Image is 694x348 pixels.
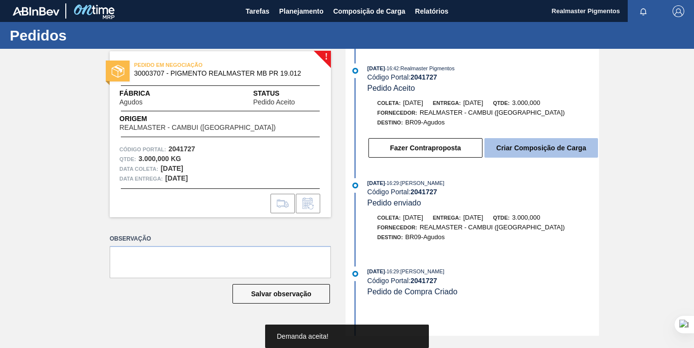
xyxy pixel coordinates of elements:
[367,188,599,196] div: Código Portal:
[277,332,328,340] span: Demanda aceita!
[512,99,540,106] span: 3.000,000
[134,70,311,77] span: 30003707 - PIGMENTO REALMASTER MB PR 19.012
[119,99,142,106] span: Agudos
[246,5,270,17] span: Tarefas
[410,188,437,196] strong: 2041727
[119,88,173,99] span: Fábrica
[405,119,445,126] span: BR09-Agudos
[13,7,59,16] img: TNhmsLtSVTkK8tSr43FrP2fwEKptu5GPRR3wAAAABJRU5ErkJggg==
[367,65,385,71] span: [DATE]
[367,287,458,296] span: Pedido de Compra Criado
[493,100,509,106] span: Qtde:
[161,164,183,172] strong: [DATE]
[415,5,448,17] span: Relatórios
[377,215,401,221] span: Coleta:
[377,120,403,125] span: Destino:
[138,155,181,163] strong: 3.000,000 KG
[367,277,599,285] div: Código Portal:
[10,30,183,41] h1: Pedidos
[463,99,483,106] span: [DATE]
[134,60,270,70] span: PEDIDO EM NEGOCIAÇÃO
[333,5,405,17] span: Composição de Carga
[352,68,358,74] img: atual
[377,225,417,230] span: Fornecedor:
[385,181,399,186] span: - 16:29
[673,5,684,17] img: Logout
[385,269,399,274] span: - 16:29
[119,144,166,154] span: Código Portal:
[367,84,415,92] span: Pedido Aceito
[410,73,437,81] strong: 2041727
[463,214,483,221] span: [DATE]
[385,66,399,71] span: - 16:42
[399,65,454,71] span: : Realmaster Pigmentos
[493,215,509,221] span: Qtde:
[352,183,358,188] img: atual
[119,114,304,124] span: Origem
[399,180,444,186] span: : [PERSON_NAME]
[484,138,598,158] button: Criar Composição de Carga
[377,100,401,106] span: Coleta:
[119,124,276,131] span: REALMASTER - CAMBUI ([GEOGRAPHIC_DATA])
[253,88,321,99] span: Status
[403,99,423,106] span: [DATE]
[420,109,565,116] span: REALMASTER - CAMBUI ([GEOGRAPHIC_DATA])
[433,215,461,221] span: Entrega:
[410,277,437,285] strong: 2041727
[367,180,385,186] span: [DATE]
[403,214,423,221] span: [DATE]
[279,5,324,17] span: Planejamento
[296,194,320,213] div: Informar alteração no pedido
[169,145,195,153] strong: 2041727
[232,284,330,304] button: Salvar observação
[119,174,163,184] span: Data entrega:
[368,138,482,158] button: Fazer Contraproposta
[367,268,385,274] span: [DATE]
[119,154,136,164] span: Qtde :
[112,65,124,78] img: status
[628,4,659,18] button: Notificações
[165,174,188,182] strong: [DATE]
[420,224,565,231] span: REALMASTER - CAMBUI ([GEOGRAPHIC_DATA])
[367,73,599,81] div: Código Portal:
[253,99,295,106] span: Pedido Aceito
[377,110,417,116] span: Fornecedor:
[270,194,295,213] div: Ir para Composição de Carga
[512,214,540,221] span: 3.000,000
[119,164,158,174] span: Data coleta:
[399,268,444,274] span: : [PERSON_NAME]
[352,271,358,277] img: atual
[377,234,403,240] span: Destino:
[405,233,445,241] span: BR09-Agudos
[367,199,421,207] span: Pedido enviado
[110,232,331,246] label: Observação
[433,100,461,106] span: Entrega:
